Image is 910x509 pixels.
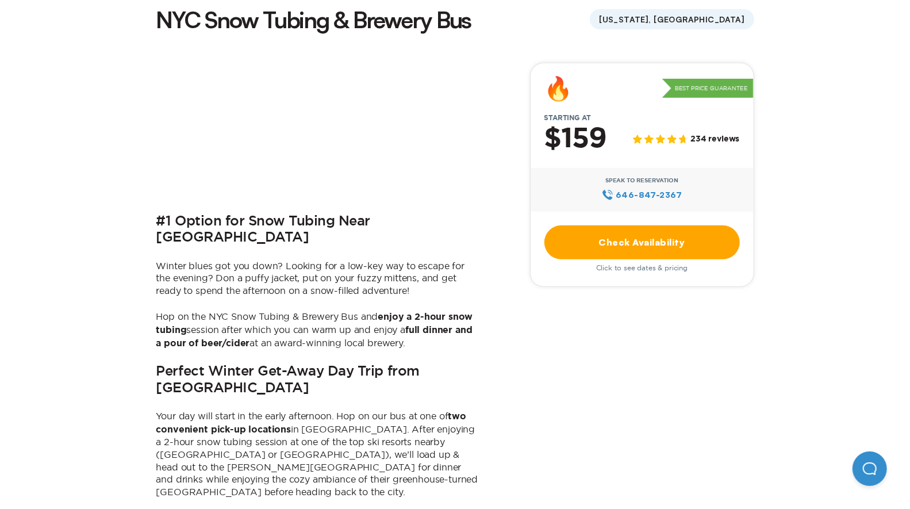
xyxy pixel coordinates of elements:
h2: Perfect Winter Get-Away Day Trip from [GEOGRAPHIC_DATA] [156,363,478,396]
h2: $159 [544,124,607,154]
div: 🔥 [544,77,573,100]
h2: #1 Option for Snow Tubing Near [GEOGRAPHIC_DATA] [156,213,478,246]
a: 646‍-847‍-2367 [602,189,682,201]
p: Hop on the NYC Snow Tubing & Brewery Bus and session after which you can warm up and enjoy a at a... [156,311,478,350]
span: Starting at [531,114,605,122]
span: [US_STATE], [GEOGRAPHIC_DATA] [590,9,754,29]
b: enjoy a 2-hour snow tubing [156,312,473,335]
span: 234 reviews [690,135,739,144]
p: Best Price Guarantee [662,79,754,98]
span: Speak to Reservation [605,177,678,184]
span: Click to see dates & pricing [596,264,688,272]
p: Winter blues got you down? Looking for a low-key way to escape for the evening? Don a puffy jacke... [156,260,478,297]
a: Check Availability [544,225,740,259]
b: full dinner and a pour of beer/cider [156,326,473,348]
p: Your day will start in the early afternoon. Hop on our bus at one of in [GEOGRAPHIC_DATA]. After ... [156,410,478,498]
b: two convenient pick-up locations [156,412,467,434]
span: 646‍-847‍-2367 [616,189,682,201]
iframe: Help Scout Beacon - Open [853,451,887,486]
h1: NYC Snow Tubing & Brewery Bus [156,4,471,35]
